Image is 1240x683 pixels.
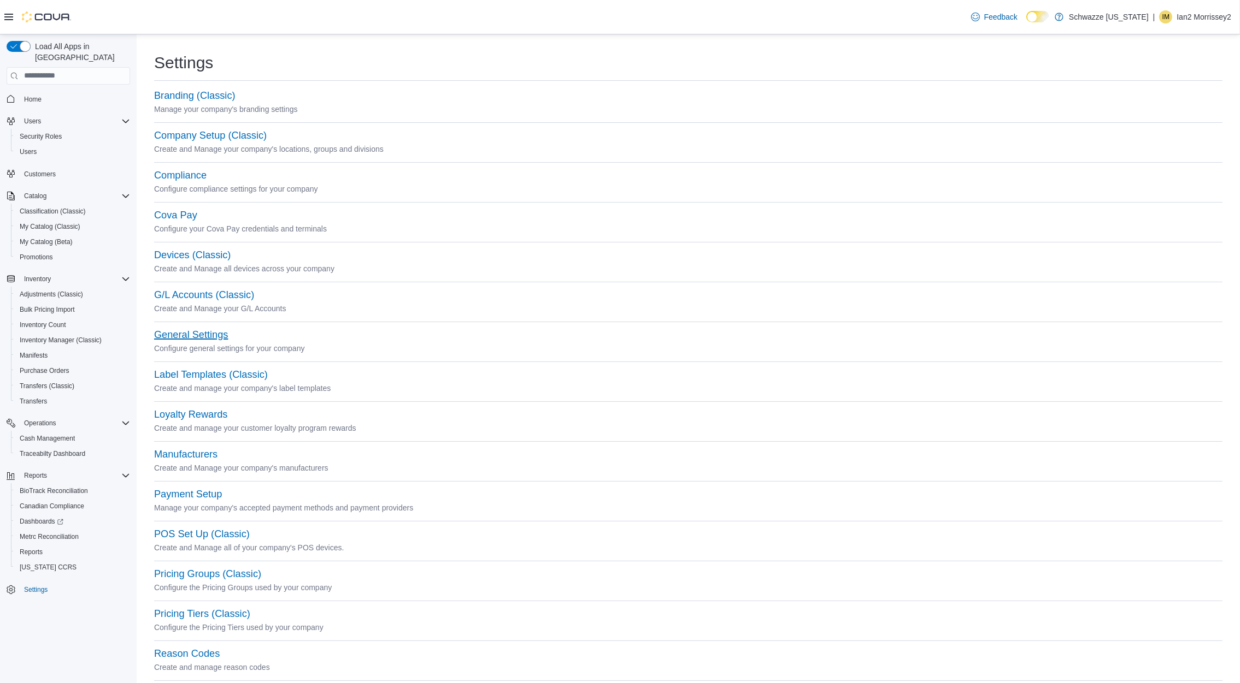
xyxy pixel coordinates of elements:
a: Dashboards [15,515,68,528]
button: Purchase Orders [11,363,134,378]
a: [US_STATE] CCRS [15,561,81,574]
button: Manufacturers [154,449,218,460]
span: Classification (Classic) [20,207,86,216]
button: POS Set Up (Classic) [154,528,250,540]
button: Metrc Reconciliation [11,529,134,544]
a: Inventory Manager (Classic) [15,334,106,347]
p: Create and Manage your company's locations, groups and divisions [154,142,1223,156]
a: Dashboards [11,514,134,529]
span: Reports [20,469,130,482]
button: Catalog [20,189,51,203]
div: Ian2 Morrissey2 [1159,10,1172,23]
button: Users [20,115,45,128]
button: Transfers (Classic) [11,378,134,394]
span: Inventory Count [20,320,66,329]
p: Ian2 Morrissey2 [1177,10,1231,23]
span: Reports [15,545,130,559]
span: Feedback [984,11,1018,22]
span: Reports [20,548,43,556]
span: Customers [20,167,130,181]
span: Manifests [20,351,48,360]
button: Canadian Compliance [11,498,134,514]
button: Adjustments (Classic) [11,287,134,302]
button: My Catalog (Classic) [11,219,134,234]
span: [US_STATE] CCRS [20,563,77,572]
button: Promotions [11,250,134,265]
p: Create and Manage all devices across your company [154,262,1223,275]
p: Create and Manage your G/L Accounts [154,302,1223,315]
span: Customers [24,170,56,179]
a: Inventory Count [15,318,70,331]
span: Users [24,117,41,126]
span: BioTrack Reconciliation [15,484,130,497]
span: Inventory Count [15,318,130,331]
p: Manage your company's accepted payment methods and payment providers [154,501,1223,514]
img: Cova [22,11,71,22]
button: Company Setup (Classic) [154,130,267,141]
button: Bulk Pricing Import [11,302,134,317]
span: Transfers [20,397,47,406]
a: My Catalog (Classic) [15,220,85,233]
span: My Catalog (Classic) [15,220,130,233]
p: Create and manage reason codes [154,661,1223,674]
a: Bulk Pricing Import [15,303,79,316]
span: Users [20,115,130,128]
button: Inventory [2,271,134,287]
span: Traceabilty Dashboard [15,447,130,460]
span: Bulk Pricing Import [15,303,130,316]
a: Purchase Orders [15,364,74,377]
a: My Catalog (Beta) [15,235,77,248]
button: Operations [20,417,61,430]
button: Traceabilty Dashboard [11,446,134,461]
a: Transfers (Classic) [15,379,79,393]
a: Cash Management [15,432,79,445]
button: Customers [2,166,134,182]
button: Loyalty Rewards [154,409,227,420]
span: Transfers (Classic) [15,379,130,393]
a: Canadian Compliance [15,500,89,513]
button: Payment Setup [154,489,222,500]
p: Configure the Pricing Tiers used by your company [154,621,1223,634]
button: Inventory [20,272,55,286]
nav: Complex example [7,87,130,626]
button: Users [11,144,134,159]
span: Canadian Compliance [20,502,84,510]
a: BioTrack Reconciliation [15,484,92,497]
button: Catalog [2,188,134,204]
span: Purchase Orders [15,364,130,377]
button: Security Roles [11,129,134,144]
span: Cash Management [20,434,75,443]
p: | [1153,10,1155,23]
span: Settings [20,583,130,596]
span: Traceabilty Dashboard [20,449,85,458]
span: Inventory Manager (Classic) [20,336,102,345]
button: Inventory Count [11,317,134,332]
span: Home [20,92,130,106]
span: Dashboards [20,517,63,526]
span: Washington CCRS [15,561,130,574]
button: Devices (Classic) [154,250,231,261]
button: Cash Management [11,431,134,446]
button: Home [2,91,134,107]
a: Home [20,93,46,106]
span: Operations [24,419,56,427]
button: G/L Accounts (Classic) [154,289,254,301]
button: Manifests [11,348,134,363]
a: Security Roles [15,130,66,143]
button: Reports [11,544,134,560]
button: Operations [2,415,134,431]
span: Inventory [20,272,130,286]
span: Transfers (Classic) [20,382,74,390]
span: Catalog [20,189,130,203]
span: Users [15,145,130,158]
span: Bulk Pricing Import [20,305,75,314]
button: Classification (Classic) [11,204,134,219]
span: Users [20,147,37,156]
span: Adjustments (Classic) [15,288,130,301]
button: Pricing Tiers (Classic) [154,608,250,620]
button: Branding (Classic) [154,90,236,102]
span: BioTrack Reconciliation [20,486,88,495]
button: Reports [20,469,51,482]
a: Metrc Reconciliation [15,530,83,543]
span: Cash Management [15,432,130,445]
